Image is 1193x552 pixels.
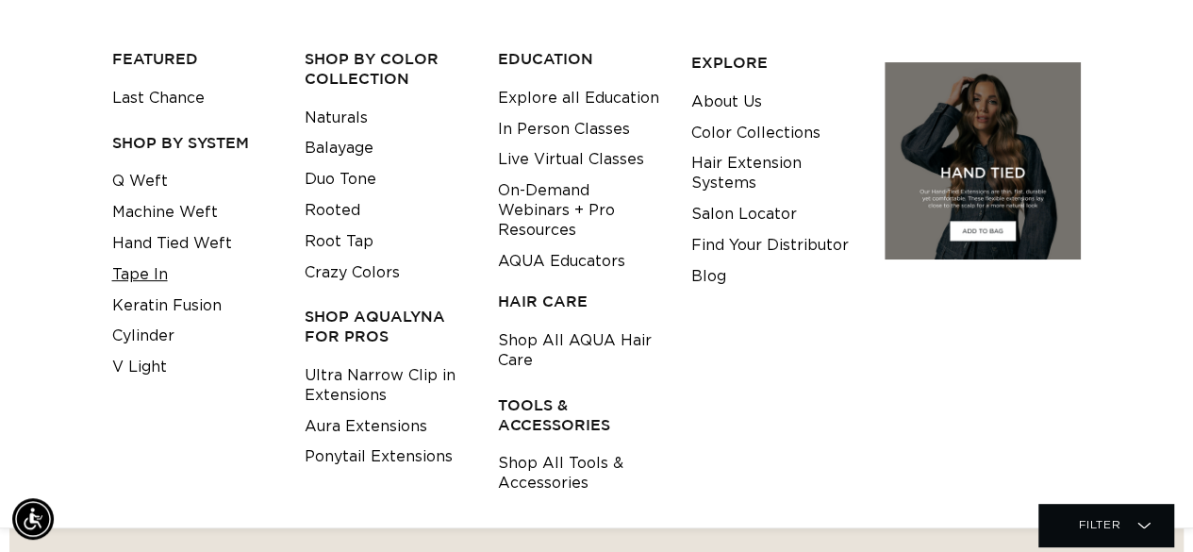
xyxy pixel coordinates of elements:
a: Last Chance [112,83,205,114]
a: Color Collections [691,118,820,149]
summary: Filter [1038,504,1173,546]
a: V Light [112,352,167,383]
a: Salon Locator [691,199,797,230]
a: Q Weft [112,166,168,197]
a: On-Demand Webinars + Pro Resources [498,176,662,245]
a: Hair Extension Systems [691,148,855,199]
a: Ponytail Extensions [305,442,453,473]
a: Tape In [112,259,168,291]
a: About Us [691,87,762,118]
a: Shop All Tools & Accessories [498,448,662,499]
a: Balayage [305,133,373,164]
a: Keratin Fusion [112,291,222,322]
a: Find Your Distributor [691,230,849,261]
h3: EDUCATION [498,49,662,69]
a: Root Tap [305,226,373,258]
a: Blog [691,261,726,293]
h3: SHOP BY SYSTEM [112,133,276,153]
h3: FEATURED [112,49,276,69]
a: Crazy Colors [305,258,400,289]
h3: HAIR CARE [498,292,662,311]
h3: Shop by Color Collection [305,49,469,89]
a: Explore all Education [498,83,659,114]
a: Aura Extensions [305,411,427,443]
a: Ultra Narrow Clip in Extensions [305,360,469,411]
span: Filter [1078,507,1120,543]
a: Naturals [305,103,368,134]
h3: Shop AquaLyna for Pros [305,307,469,346]
h3: TOOLS & ACCESSORIES [498,395,662,435]
h3: EXPLORE [691,53,855,73]
a: Live Virtual Classes [498,144,644,176]
a: AQUA Educators [498,246,625,277]
div: Accessibility Menu [12,498,54,540]
a: Rooted [305,195,360,226]
iframe: Chat Widget [1099,461,1193,552]
a: Hand Tied Weft [112,228,232,259]
a: Cylinder [112,321,174,352]
a: Duo Tone [305,164,376,195]
a: Shop All AQUA Hair Care [498,326,662,376]
a: In Person Classes [498,114,630,145]
a: Machine Weft [112,197,218,228]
